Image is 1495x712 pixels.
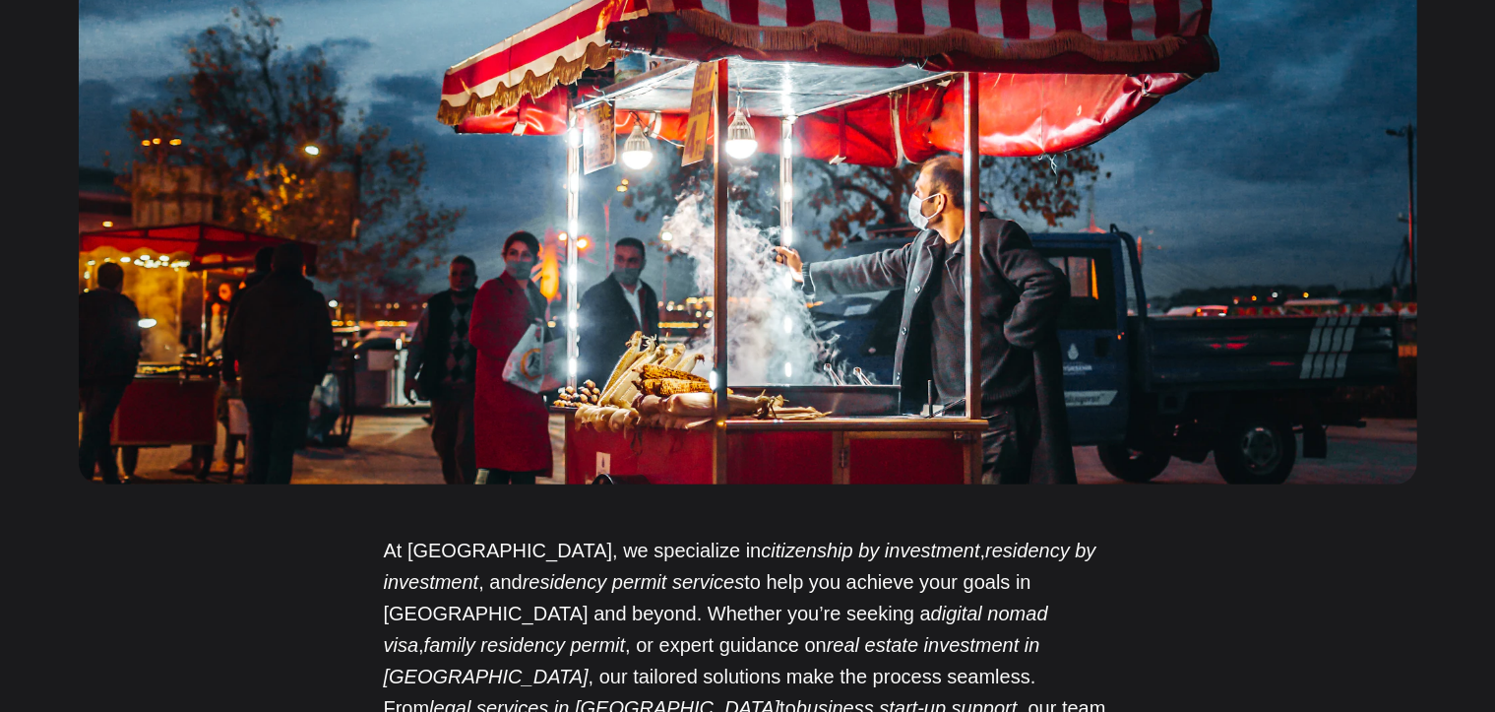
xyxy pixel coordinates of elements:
[523,571,745,593] em: residency permit services
[761,540,979,561] em: citizenship by investment
[384,603,1048,656] em: digital nomad visa
[384,540,1096,593] em: residency by investment
[424,634,626,656] em: family residency permit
